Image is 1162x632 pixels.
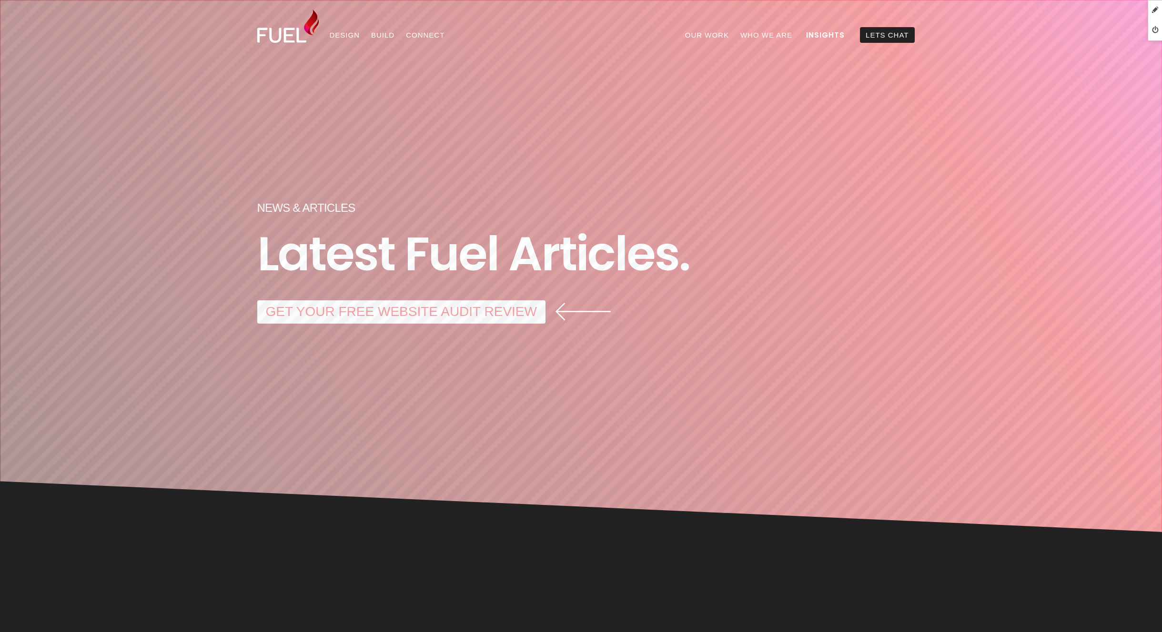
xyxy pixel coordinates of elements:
a: Who We Are [735,27,798,43]
a: Our Work [679,27,735,43]
img: Fuel Design Ltd - Website design and development company in North Shore, Auckland [257,10,319,43]
a: Design [324,27,366,43]
a: Lets Chat [860,27,914,43]
a: Insights [800,27,850,43]
a: Connect [400,27,450,43]
a: Build [365,27,400,43]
